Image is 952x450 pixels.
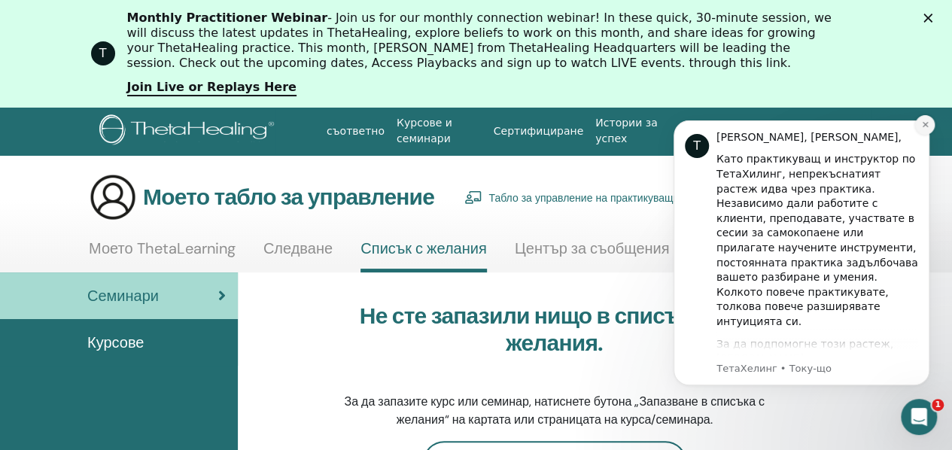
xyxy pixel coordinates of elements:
a: Табло за управление на практикуващите [464,181,689,214]
font: Следване [263,239,333,258]
a: Join Live or Replays Here [127,80,297,96]
font: Списък с желания [360,239,486,258]
a: Курсове и семинари [391,109,488,153]
font: Моето табло за управление [143,182,434,211]
font: Моето ThetaLearning [89,239,236,258]
img: chalkboard-teacher.svg [464,190,482,204]
a: Следване [263,239,333,269]
a: Моето ThetaLearning [89,239,236,269]
font: Сертифициране [494,125,583,137]
a: съответно [321,117,391,145]
font: Курсове и семинари [397,117,452,144]
a: Истории за успех [589,109,674,153]
img: generic-user-icon.jpg [89,173,137,221]
font: 1 [935,400,941,409]
font: съответно [327,125,385,137]
font: Табло за управление на практикуващите [488,191,689,205]
iframe: Чат на живо от интеркома [901,399,937,435]
a: Център за съобщения [515,239,670,269]
iframe: Съобщение за известия от интеркома [651,102,952,442]
font: Семинари [87,286,159,306]
font: Център за съобщения [515,239,670,258]
div: - Join us for our monthly connection webinar! In these quick, 30-minute session, we will discuss ... [127,11,838,71]
b: Monthly Practitioner Webinar [127,11,328,25]
font: Истории за успех [595,117,657,144]
font: Не сте запазили нищо в списъка си с желания. [360,301,750,357]
a: Списък с желания [360,239,486,272]
font: За да запазите курс или семинар, натиснете бутона „Запазване в списъка с желания“ на картата или ... [344,394,764,427]
div: Close [923,14,938,23]
img: logo.png [99,114,279,148]
font: Курсове [87,333,144,352]
a: Сертифициране [488,117,589,145]
div: Profile image for ThetaHealing [91,41,115,65]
